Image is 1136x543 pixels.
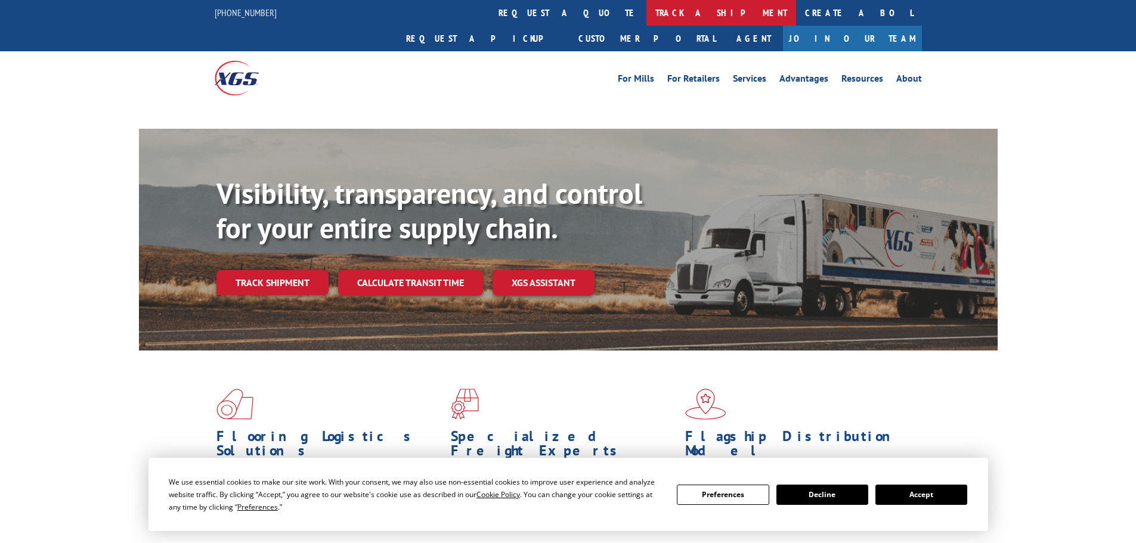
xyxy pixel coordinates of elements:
[397,26,569,51] a: Request a pickup
[215,7,277,18] a: [PHONE_NUMBER]
[618,74,654,87] a: For Mills
[783,26,922,51] a: Join Our Team
[216,429,442,464] h1: Flooring Logistics Solutions
[896,74,922,87] a: About
[476,489,520,499] span: Cookie Policy
[216,270,329,295] a: Track shipment
[338,270,483,296] a: Calculate transit time
[875,485,967,505] button: Accept
[725,26,783,51] a: Agent
[677,485,769,505] button: Preferences
[451,429,676,464] h1: Specialized Freight Experts
[216,175,642,246] b: Visibility, transparency, and control for your entire supply chain.
[733,74,766,87] a: Services
[569,26,725,51] a: Customer Portal
[667,74,720,87] a: For Retailers
[148,458,988,531] div: Cookie Consent Prompt
[776,485,868,505] button: Decline
[841,74,883,87] a: Resources
[493,270,595,296] a: XGS ASSISTANT
[685,429,911,464] h1: Flagship Distribution Model
[779,74,828,87] a: Advantages
[216,389,253,420] img: xgs-icon-total-supply-chain-intelligence-red
[237,502,278,512] span: Preferences
[685,389,726,420] img: xgs-icon-flagship-distribution-model-red
[169,476,663,513] div: We use essential cookies to make our site work. With your consent, we may also use non-essential ...
[451,389,479,420] img: xgs-icon-focused-on-flooring-red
